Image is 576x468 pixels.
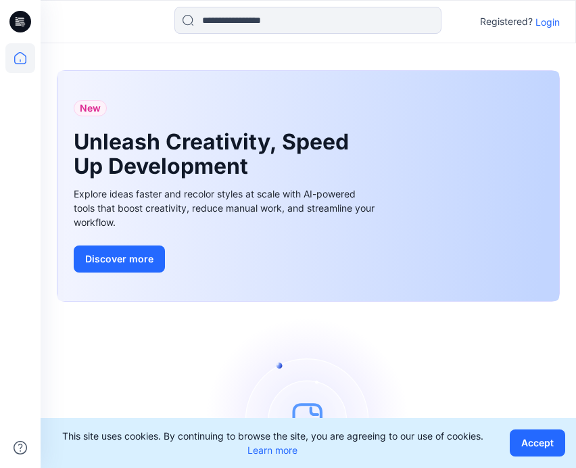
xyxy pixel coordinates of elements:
p: Login [535,15,560,29]
p: Registered? [480,14,533,30]
a: Learn more [247,444,297,456]
h1: Unleash Creativity, Speed Up Development [74,130,358,179]
p: This site uses cookies. By continuing to browse the site, you are agreeing to our use of cookies. [51,429,494,457]
button: Accept [510,429,565,457]
a: Discover more [74,245,378,273]
button: Discover more [74,245,165,273]
div: Explore ideas faster and recolor styles at scale with AI-powered tools that boost creativity, red... [74,187,378,229]
span: New [80,100,101,116]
